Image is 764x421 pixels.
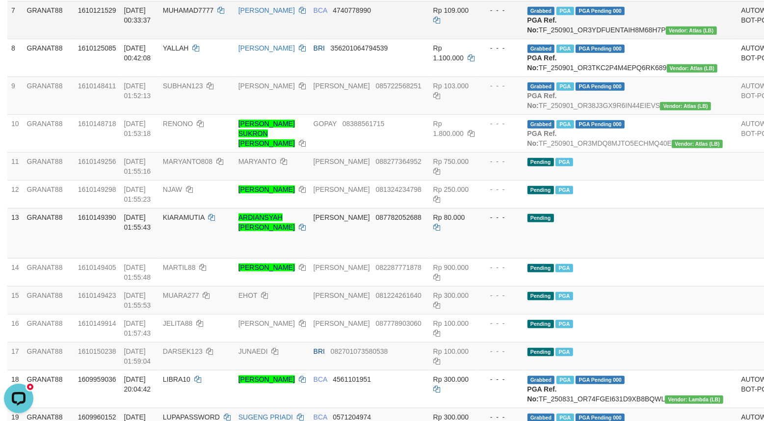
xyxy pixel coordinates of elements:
span: Copy 356201064794539 to clipboard [331,44,388,52]
span: Marked by bgnabdullah [556,45,574,53]
span: Rp 300.000 [433,413,469,421]
div: - - - [482,374,520,384]
span: MARYANTO808 [163,158,212,165]
td: 7 [7,1,23,39]
span: 1610150238 [78,347,116,355]
span: Marked by bgndara [556,82,574,91]
span: Rp 100.000 [433,347,469,355]
td: TF_250901_OR38J3GX9R6IN44EIEVS [524,77,738,114]
span: Copy 081324234798 to clipboard [376,185,422,193]
span: Copy 088277364952 to clipboard [376,158,422,165]
span: PGA Pending [576,120,625,129]
span: Marked by bgndara [555,292,573,300]
span: PGA Pending [576,45,625,53]
span: [DATE] 01:57:43 [124,319,151,337]
span: [PERSON_NAME] [314,319,370,327]
span: YALLAH [163,44,189,52]
span: Rp 1.800.000 [433,120,464,137]
span: MUARA277 [163,291,199,299]
span: KIARAMUTIA [163,213,205,221]
span: 1609959036 [78,375,116,383]
span: Marked by bgndara [555,158,573,166]
span: Pending [527,186,554,194]
span: [DATE] 01:55:23 [124,185,151,203]
span: [PERSON_NAME] [314,185,370,193]
span: MUHAMAD7777 [163,6,213,14]
div: - - - [482,157,520,166]
div: - - - [482,290,520,300]
span: Marked by bgndara [555,186,573,194]
span: [DATE] 01:55:43 [124,213,151,231]
span: Pending [527,292,554,300]
td: TF_250901_OR3MDQ8MJTO5ECHMQ40E [524,114,738,152]
span: Rp 300.000 [433,291,469,299]
td: 12 [7,180,23,208]
td: TF_250901_OR3YDFUENTAIH8M68H7P [524,1,738,39]
td: 17 [7,342,23,370]
div: - - - [482,346,520,356]
span: Marked by bgndara [556,376,574,384]
td: GRANAT88 [23,342,74,370]
td: GRANAT88 [23,258,74,286]
div: new message indicator [26,2,35,12]
td: 18 [7,370,23,408]
div: - - - [482,184,520,194]
span: Vendor URL: https://dashboard.q2checkout.com/secure [666,26,717,35]
span: Marked by bgnabdullah [556,7,574,15]
span: [DATE] 00:33:37 [124,6,151,24]
span: Pending [527,348,554,356]
span: Pending [527,158,554,166]
span: LUPAPASSWORD [163,413,220,421]
span: Pending [527,264,554,272]
b: PGA Ref. No: [527,16,557,34]
span: Vendor URL: https://dashboard.q2checkout.com/secure [660,102,711,110]
span: MARTIL88 [163,263,196,271]
span: Copy 0571204974 to clipboard [333,413,371,421]
span: Vendor URL: https://dashboard.q2checkout.com/secure [665,395,723,404]
td: GRANAT88 [23,370,74,408]
b: PGA Ref. No: [527,130,557,147]
span: 1610149298 [78,185,116,193]
span: [DATE] 01:55:53 [124,291,151,309]
span: 1610148411 [78,82,116,90]
td: 9 [7,77,23,114]
td: 11 [7,152,23,180]
span: Rp 80.000 [433,213,465,221]
a: [PERSON_NAME] [238,185,295,193]
span: Vendor URL: https://dashboard.q2checkout.com/secure [672,140,723,148]
a: [PERSON_NAME] [238,319,295,327]
td: GRANAT88 [23,77,74,114]
td: 10 [7,114,23,152]
span: Copy 4740778990 to clipboard [333,6,371,14]
span: JELITA88 [163,319,192,327]
td: GRANAT88 [23,286,74,314]
span: PGA Pending [576,7,625,15]
span: Grabbed [527,45,555,53]
span: Copy 082701073580538 to clipboard [331,347,388,355]
span: Copy 082287771878 to clipboard [376,263,422,271]
span: Copy 087778903060 to clipboard [376,319,422,327]
td: GRANAT88 [23,1,74,39]
div: - - - [482,212,520,222]
b: PGA Ref. No: [527,54,557,72]
span: [DATE] 01:55:48 [124,263,151,281]
span: Copy 087782052688 to clipboard [376,213,422,221]
div: - - - [482,5,520,15]
td: GRANAT88 [23,208,74,258]
td: GRANAT88 [23,39,74,77]
span: [DATE] 01:53:18 [124,120,151,137]
div: - - - [482,318,520,328]
span: Copy 081224261640 to clipboard [376,291,422,299]
span: [DATE] 00:42:08 [124,44,151,62]
a: [PERSON_NAME] SUKRON [PERSON_NAME] [238,120,295,147]
b: PGA Ref. No: [527,385,557,403]
a: SUGENG PRIADI [238,413,293,421]
span: [PERSON_NAME] [314,158,370,165]
a: JUNAEDI [238,347,268,355]
div: - - - [482,81,520,91]
a: [PERSON_NAME] [238,375,295,383]
td: GRANAT88 [23,180,74,208]
span: Grabbed [527,82,555,91]
span: Rp 250.000 [433,185,469,193]
span: [DATE] 01:52:13 [124,82,151,100]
